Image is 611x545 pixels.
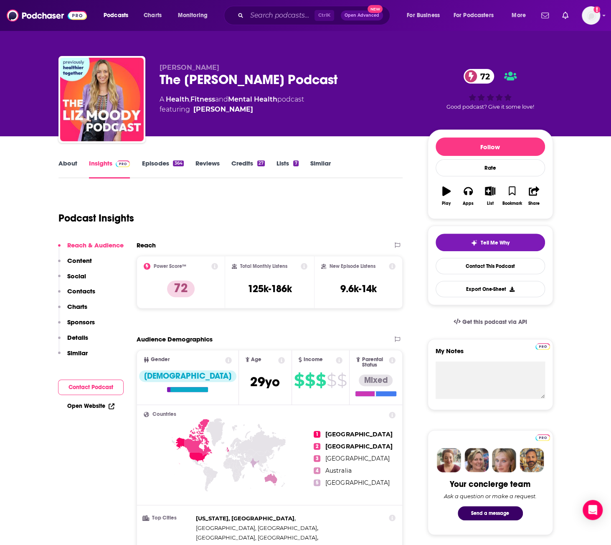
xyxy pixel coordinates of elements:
button: Similar [58,349,88,364]
span: Age [251,357,261,362]
button: Bookmark [501,181,523,211]
p: 72 [167,280,195,297]
span: Get this podcast via API [462,318,527,326]
img: Barbara Profile [464,448,489,472]
a: Liz Moody [193,104,253,115]
button: Open AdvancedNew [341,10,383,20]
span: [PERSON_NAME] [160,64,219,71]
span: [GEOGRAPHIC_DATA] [325,455,389,462]
div: [DEMOGRAPHIC_DATA] [139,370,236,382]
p: Contacts [67,287,95,295]
span: [GEOGRAPHIC_DATA] [325,479,389,486]
button: Reach & Audience [58,241,124,257]
input: Search podcasts, credits, & more... [247,9,314,22]
span: New [368,5,383,13]
span: [US_STATE], [GEOGRAPHIC_DATA] [196,515,294,522]
div: Mixed [359,374,393,386]
div: Rate [436,159,545,176]
span: $ [337,374,347,387]
span: Ctrl K [314,10,334,21]
span: [GEOGRAPHIC_DATA], [GEOGRAPHIC_DATA] [196,534,317,541]
a: Show notifications dropdown [538,8,552,23]
span: Monitoring [178,10,208,21]
span: and [215,95,228,103]
button: Follow [436,138,545,156]
a: Pro website [535,342,550,350]
a: InsightsPodchaser Pro [89,159,130,178]
span: , [189,95,190,103]
a: Episodes364 [142,159,183,178]
span: 72 [472,69,494,84]
a: Contact This Podcast [436,258,545,274]
h2: Reach [137,241,156,249]
span: , [196,533,318,542]
img: Jules Profile [492,448,516,472]
span: $ [327,374,336,387]
a: Pro website [535,433,550,441]
p: Social [67,272,86,280]
span: featuring [160,104,304,115]
button: Sponsors [58,318,95,334]
div: 7 [293,160,298,166]
a: 72 [464,69,494,84]
span: More [512,10,526,21]
a: Show notifications dropdown [559,8,572,23]
span: $ [294,374,304,387]
span: , [196,514,296,523]
span: [GEOGRAPHIC_DATA] [325,430,392,438]
span: 2 [314,443,320,450]
span: $ [305,374,315,387]
img: tell me why sparkle [471,239,477,246]
h2: Power Score™ [154,263,186,269]
a: Fitness [190,95,215,103]
a: Lists7 [276,159,298,178]
button: Contacts [58,287,95,303]
div: Share [528,201,540,206]
p: Charts [67,303,87,311]
span: Gender [151,357,170,362]
span: 1 [314,431,320,438]
button: Show profile menu [582,6,600,25]
button: open menu [401,9,450,22]
h3: Top Cities [144,515,193,521]
span: Australia [325,467,351,474]
span: 3 [314,455,320,462]
span: Income [304,357,323,362]
h2: Audience Demographics [137,335,213,343]
p: Details [67,334,88,341]
div: Open Intercom Messenger [583,500,603,520]
span: Podcasts [104,10,128,21]
h2: New Episode Listens [330,263,375,269]
span: For Podcasters [454,10,494,21]
button: Share [523,181,545,211]
div: 27 [257,160,265,166]
a: Mental Health [228,95,277,103]
h1: Podcast Insights [58,212,134,224]
button: Export One-Sheet [436,281,545,297]
a: Charts [138,9,167,22]
a: Credits27 [231,159,265,178]
img: The Liz Moody Podcast [60,58,144,141]
span: Open Advanced [345,13,379,18]
img: User Profile [582,6,600,25]
img: Podchaser - Follow, Share and Rate Podcasts [7,8,87,23]
span: For Business [407,10,440,21]
img: Jon Profile [520,448,544,472]
div: A podcast [160,94,304,115]
button: Apps [457,181,479,211]
span: Tell Me Why [481,239,510,246]
img: Podchaser Pro [535,343,550,350]
button: List [479,181,501,211]
a: Similar [310,159,331,178]
svg: Add a profile image [593,6,600,13]
span: 4 [314,467,320,474]
span: , [196,523,318,533]
div: Ask a question or make a request. [444,493,537,499]
div: 72Good podcast? Give it some love! [428,64,553,115]
button: Social [58,272,86,288]
button: Contact Podcast [58,379,124,395]
button: open menu [172,9,218,22]
img: Sydney Profile [437,448,461,472]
